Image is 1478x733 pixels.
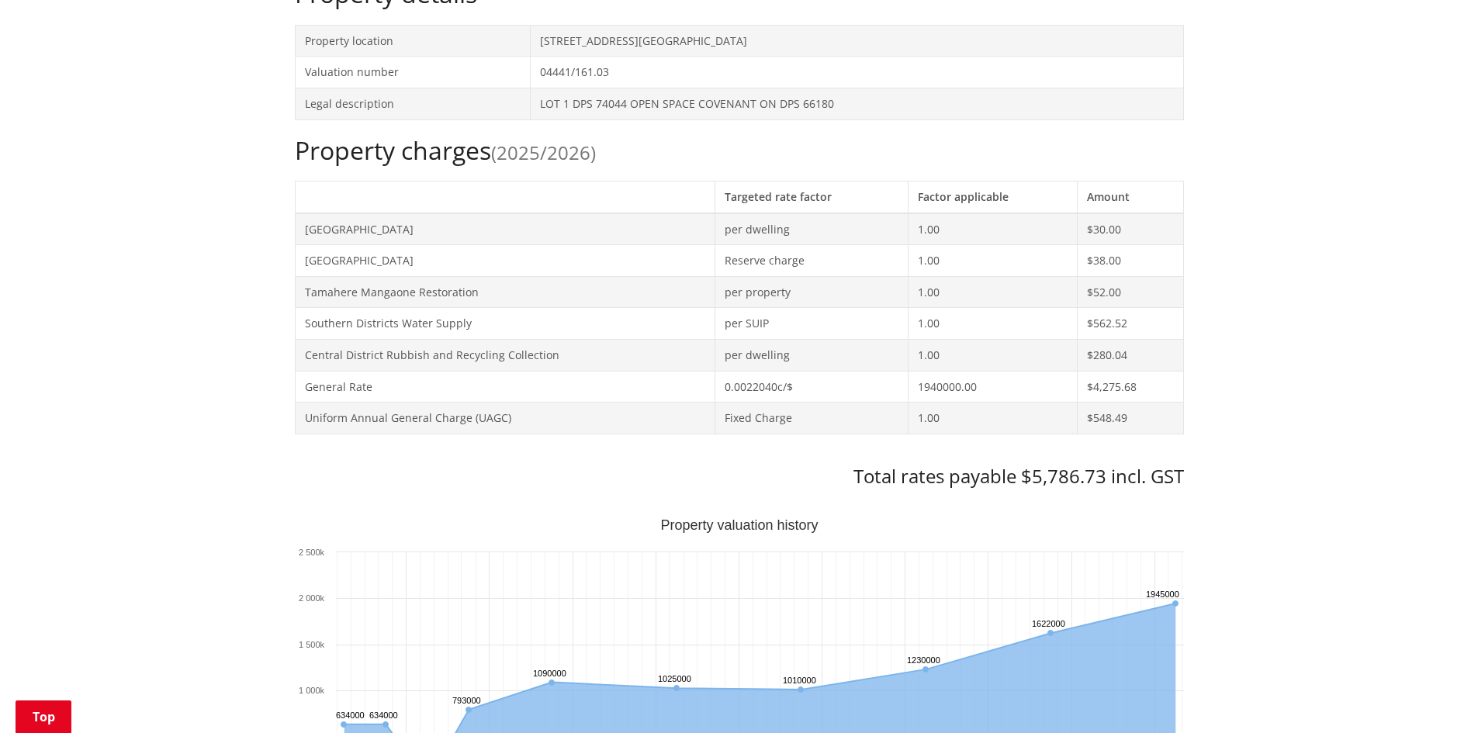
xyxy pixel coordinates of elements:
td: Reserve charge [715,245,909,277]
td: 1.00 [909,213,1078,245]
td: $52.00 [1078,276,1183,308]
text: 1010000 [783,676,816,685]
td: 04441/161.03 [531,57,1183,88]
h3: Total rates payable $5,786.73 incl. GST [295,465,1184,488]
td: 0.0022040c/$ [715,371,909,403]
td: Uniform Annual General Charge (UAGC) [295,403,715,434]
td: $548.49 [1078,403,1183,434]
td: Central District Rubbish and Recycling Collection [295,339,715,371]
td: 1.00 [909,339,1078,371]
text: 1 500k [298,640,324,649]
td: [GEOGRAPHIC_DATA] [295,245,715,277]
td: $280.04 [1078,339,1183,371]
path: Tuesday, Jun 30, 12:00, 1,010,000. Capital Value. [798,686,804,693]
text: 1 000k [298,686,324,695]
td: Property location [295,25,531,57]
path: Thursday, Jun 30, 12:00, 634,000. Capital Value. [382,721,389,728]
text: 2 000k [298,593,324,603]
td: Legal description [295,88,531,119]
td: per property [715,276,909,308]
path: Saturday, Jun 30, 12:00, 1,230,000. Capital Value. [922,666,929,672]
td: 1.00 [909,308,1078,340]
td: Southern Districts Water Supply [295,308,715,340]
td: $4,275.68 [1078,371,1183,403]
path: Sunday, Jun 30, 12:00, 1,945,000. Capital Value. [1172,600,1179,607]
text: 2 500k [298,548,324,557]
path: Wednesday, Jun 30, 12:00, 634,000. Capital Value. [341,721,347,728]
text: 793000 [452,696,481,705]
td: 1.00 [909,276,1078,308]
h2: Property charges [295,136,1184,165]
th: Targeted rate factor [715,181,909,213]
td: 1940000.00 [909,371,1078,403]
td: LOT 1 DPS 74044 OPEN SPACE COVENANT ON DPS 66180 [531,88,1183,119]
td: Tamahere Mangaone Restoration [295,276,715,308]
td: $38.00 [1078,245,1183,277]
td: per dwelling [715,213,909,245]
text: 634000 [369,711,398,720]
td: 1.00 [909,245,1078,277]
td: [STREET_ADDRESS][GEOGRAPHIC_DATA] [531,25,1183,57]
text: Property valuation history [660,517,818,533]
td: 1.00 [909,403,1078,434]
td: per SUIP [715,308,909,340]
iframe: Messenger Launcher [1407,668,1462,724]
text: 1945000 [1146,590,1179,599]
th: Factor applicable [909,181,1078,213]
span: (2025/2026) [491,140,596,165]
a: Top [16,700,71,733]
td: Fixed Charge [715,403,909,434]
td: General Rate [295,371,715,403]
td: [GEOGRAPHIC_DATA] [295,213,715,245]
text: 1090000 [533,669,566,678]
td: Valuation number [295,57,531,88]
path: Wednesday, Jun 30, 12:00, 1,622,000. Capital Value. [1047,630,1054,636]
path: Saturday, Jun 30, 12:00, 1,025,000. Capital Value. [673,685,680,691]
path: Saturday, Jun 30, 12:00, 793,000. Capital Value. [466,707,472,713]
td: $30.00 [1078,213,1183,245]
td: per dwelling [715,339,909,371]
path: Tuesday, Jun 30, 12:00, 1,090,000. Capital Value. [549,679,555,686]
th: Amount [1078,181,1183,213]
text: 1230000 [907,655,940,665]
text: 634000 [336,711,365,720]
text: 1622000 [1032,619,1065,628]
td: $562.52 [1078,308,1183,340]
text: 1025000 [658,674,691,683]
